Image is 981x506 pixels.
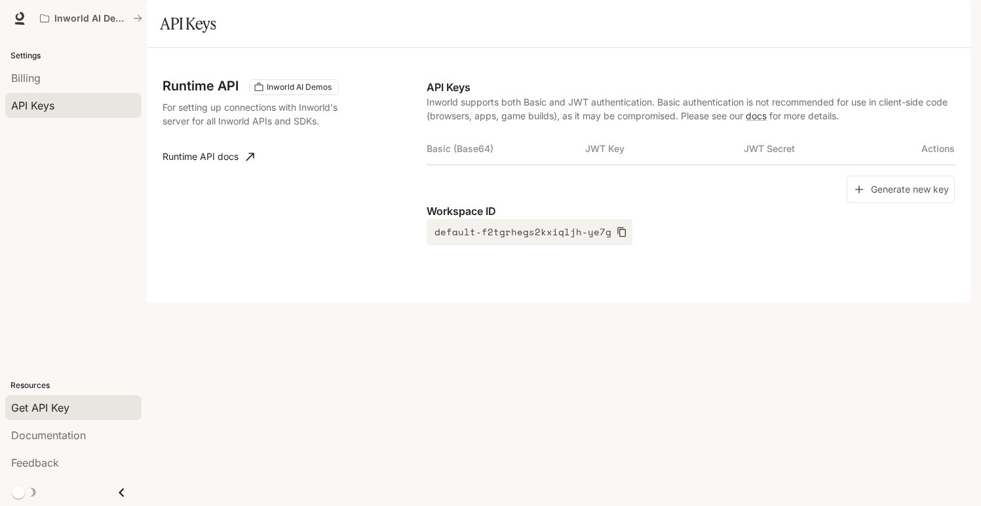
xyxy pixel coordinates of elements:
th: Actions [902,133,955,165]
h1: API Keys [160,10,216,37]
th: JWT Secret [744,133,902,165]
button: Generate new key [847,176,955,204]
span: Inworld AI Demos [261,81,337,93]
p: API Keys [427,79,955,95]
th: Basic (Base64) [427,133,585,165]
div: These keys will apply to your current workspace only [249,79,339,95]
a: Runtime API docs [157,144,260,170]
p: Inworld AI Demos [54,13,128,24]
p: For setting up connections with Inworld's server for all Inworld APIs and SDKs. [163,100,353,128]
p: Inworld supports both Basic and JWT authentication. Basic authentication is not recommended for u... [427,95,955,123]
p: Workspace ID [427,203,955,219]
button: default-f2tgrhegs2kxiqljh-ye7g [427,219,632,245]
h3: Runtime API [163,79,239,92]
button: All workspaces [34,5,148,31]
a: docs [746,110,767,121]
th: JWT Key [585,133,744,165]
